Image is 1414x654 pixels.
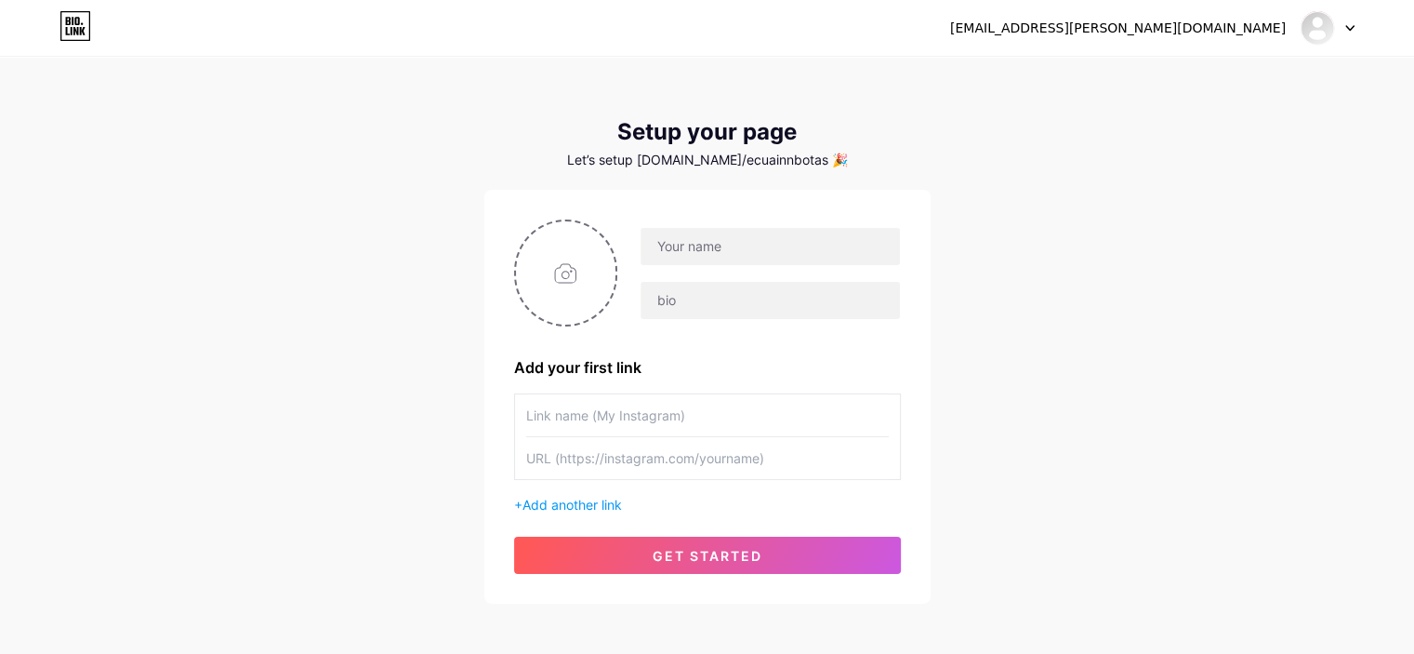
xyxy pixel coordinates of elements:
div: [EMAIL_ADDRESS][PERSON_NAME][DOMAIN_NAME] [950,19,1286,38]
input: bio [641,282,899,319]
input: Your name [641,228,899,265]
span: get started [653,548,762,564]
div: Add your first link [514,356,901,379]
input: Link name (My Instagram) [526,394,889,436]
div: Let’s setup [DOMAIN_NAME]/ecuainnbotas 🎉 [484,153,931,167]
input: URL (https://instagram.com/yourname) [526,437,889,479]
img: Kenyerlis Rivas [1300,10,1335,46]
div: Setup your page [484,119,931,145]
div: + [514,495,901,514]
span: Add another link [522,497,622,513]
button: get started [514,537,901,574]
